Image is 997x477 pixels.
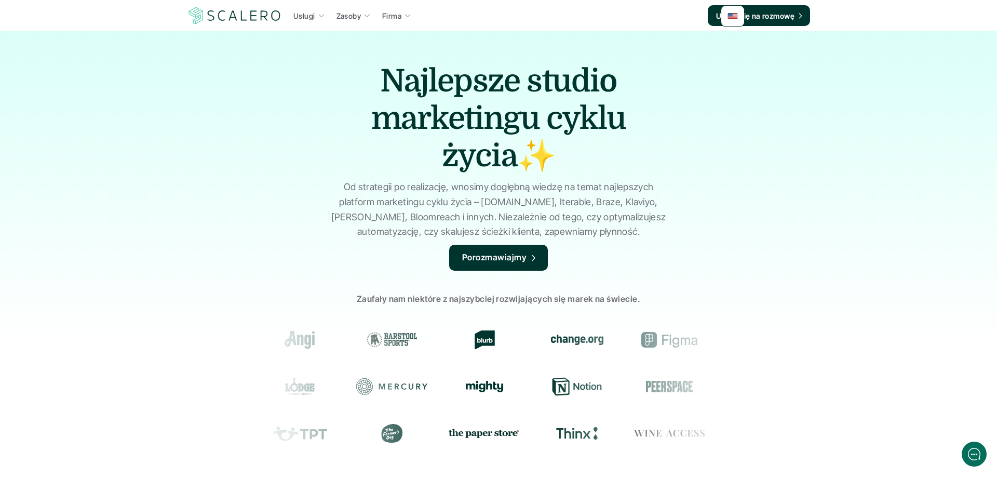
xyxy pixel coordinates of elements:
font: Zasoby [336,11,361,20]
h2: Let us know if we can help with lifecycle marketing. [16,69,192,119]
h1: Hi! Welcome to [GEOGRAPHIC_DATA]. [16,50,192,67]
font: Porozmawiajmy [462,252,527,262]
font: Umów się na rozmowę [716,11,794,20]
font: Najlepsze studio marketingu cyklu życia✨ [371,63,632,174]
img: 🇺🇸 [727,11,738,21]
img: Logotyp firmy Scalero [187,6,282,25]
button: New conversation [16,138,192,158]
iframe: gist-messenger-bubble-iframe [962,442,987,467]
span: We run on Gist [87,363,131,370]
span: New conversation [67,144,125,152]
font: Zaufały nam niektóre z najszybciej rozwijających się marek na świecie. [357,294,641,304]
font: Od strategii po realizację, wnosimy dogłębną wiedzę na temat najlepszych platform marketingu cykl... [331,181,668,237]
font: Firma [382,11,401,20]
a: Umów się na rozmowę [708,5,810,26]
font: Usługi [293,11,315,20]
a: Porozmawiajmy [449,245,548,271]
